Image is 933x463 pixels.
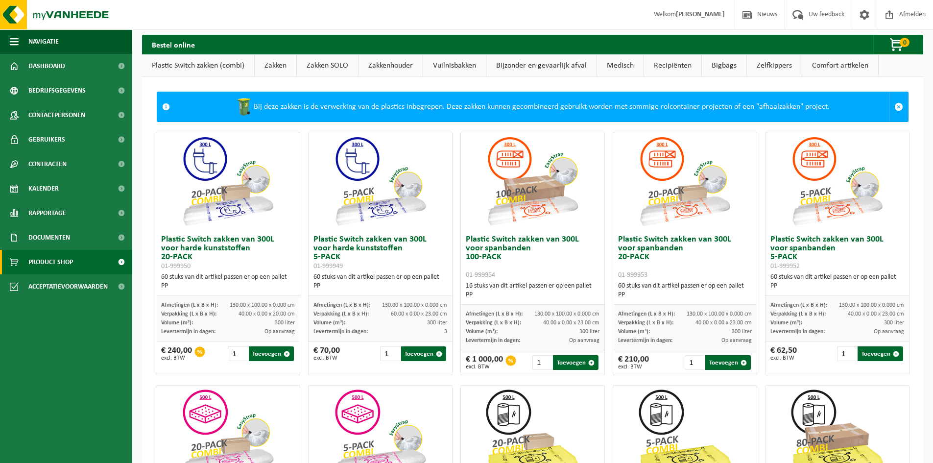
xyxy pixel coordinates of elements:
div: PP [313,282,447,291]
span: Acceptatievoorwaarden [28,274,108,299]
a: Zakken [255,54,296,77]
span: 40.00 x 0.00 x 20.00 cm [239,311,295,317]
span: Contracten [28,152,67,176]
img: 01-999950 [179,132,277,230]
div: 60 stuks van dit artikel passen er op een pallet [313,273,447,291]
span: Verpakking (L x B x H): [313,311,369,317]
span: Verpakking (L x B x H): [466,320,521,326]
span: Product Shop [28,250,73,274]
div: PP [161,282,295,291]
img: 01-999952 [788,132,886,230]
span: 130.00 x 100.00 x 0.000 cm [230,302,295,308]
button: Toevoegen [553,355,598,370]
div: € 210,00 [618,355,649,370]
span: excl. BTW [770,355,797,361]
h3: Plastic Switch zakken van 300L voor spanbanden 20-PACK [618,235,752,279]
span: 130.00 x 100.00 x 0.000 cm [534,311,599,317]
span: Levertermijn in dagen: [466,338,520,343]
span: 01-999954 [466,271,495,279]
a: Recipiënten [644,54,701,77]
span: Volume (m³): [313,320,345,326]
div: € 240,00 [161,346,192,361]
input: 1 [228,346,247,361]
h3: Plastic Switch zakken van 300L voor spanbanden 100-PACK [466,235,599,279]
span: Op aanvraag [874,329,904,335]
a: Bigbags [702,54,746,77]
span: Afmetingen (L x B x H): [161,302,218,308]
span: 40.00 x 0.00 x 23.00 cm [848,311,904,317]
span: 300 liter [275,320,295,326]
div: 16 stuks van dit artikel passen er op een pallet [466,282,599,299]
span: excl. BTW [161,355,192,361]
div: 60 stuks van dit artikel passen er op een pallet [618,282,752,299]
a: Zakkenhouder [359,54,423,77]
input: 1 [380,346,400,361]
input: 1 [685,355,704,370]
span: Op aanvraag [721,338,752,343]
a: Bijzonder en gevaarlijk afval [486,54,597,77]
div: PP [770,282,904,291]
span: Dashboard [28,54,65,78]
span: Verpakking (L x B x H): [770,311,826,317]
div: € 1 000,00 [466,355,503,370]
div: € 62,50 [770,346,797,361]
span: Levertermijn in dagen: [618,338,672,343]
a: Plastic Switch zakken (combi) [142,54,254,77]
span: Bedrijfsgegevens [28,78,86,103]
span: Navigatie [28,29,59,54]
span: Volume (m³): [466,329,498,335]
span: 60.00 x 0.00 x 23.00 cm [391,311,447,317]
span: 01-999952 [770,263,800,270]
img: 01-999953 [636,132,734,230]
a: Zakken SOLO [297,54,358,77]
span: 130.00 x 100.00 x 0.000 cm [687,311,752,317]
div: 60 stuks van dit artikel passen er op een pallet [770,273,904,291]
span: Volume (m³): [618,329,650,335]
span: Verpakking (L x B x H): [161,311,216,317]
a: Zelfkippers [747,54,802,77]
span: Kalender [28,176,59,201]
span: 300 liter [579,329,599,335]
span: excl. BTW [466,364,503,370]
span: 40.00 x 0.00 x 23.00 cm [695,320,752,326]
span: Afmetingen (L x B x H): [618,311,675,317]
strong: [PERSON_NAME] [676,11,725,18]
span: Levertermijn in dagen: [313,329,368,335]
span: excl. BTW [618,364,649,370]
a: Comfort artikelen [802,54,878,77]
input: 1 [532,355,552,370]
span: Afmetingen (L x B x H): [770,302,827,308]
span: 130.00 x 100.00 x 0.000 cm [382,302,447,308]
span: Rapportage [28,201,66,225]
span: 01-999953 [618,271,647,279]
button: Toevoegen [249,346,294,361]
button: Toevoegen [401,346,447,361]
img: WB-0240-HPE-GN-50.png [234,97,254,117]
button: 0 [873,35,922,54]
span: 300 liter [427,320,447,326]
div: € 70,00 [313,346,340,361]
input: 1 [837,346,857,361]
span: Op aanvraag [264,329,295,335]
span: Volume (m³): [770,320,802,326]
h3: Plastic Switch zakken van 300L voor harde kunststoffen 20-PACK [161,235,295,270]
div: Bij deze zakken is de verwerking van de plastics inbegrepen. Deze zakken kunnen gecombineerd gebr... [175,92,889,122]
button: Toevoegen [858,346,903,361]
span: Afmetingen (L x B x H): [313,302,370,308]
h3: Plastic Switch zakken van 300L voor harde kunststoffen 5-PACK [313,235,447,270]
span: Verpakking (L x B x H): [618,320,673,326]
span: 0 [900,38,909,47]
span: Levertermijn in dagen: [770,329,825,335]
span: 40.00 x 0.00 x 23.00 cm [543,320,599,326]
div: PP [618,291,752,299]
span: 3 [444,329,447,335]
span: 300 liter [884,320,904,326]
span: excl. BTW [313,355,340,361]
span: 300 liter [732,329,752,335]
span: 01-999949 [313,263,343,270]
span: 130.00 x 100.00 x 0.000 cm [839,302,904,308]
a: Sluit melding [889,92,908,122]
span: Op aanvraag [569,338,599,343]
h3: Plastic Switch zakken van 300L voor spanbanden 5-PACK [770,235,904,270]
span: Volume (m³): [161,320,193,326]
